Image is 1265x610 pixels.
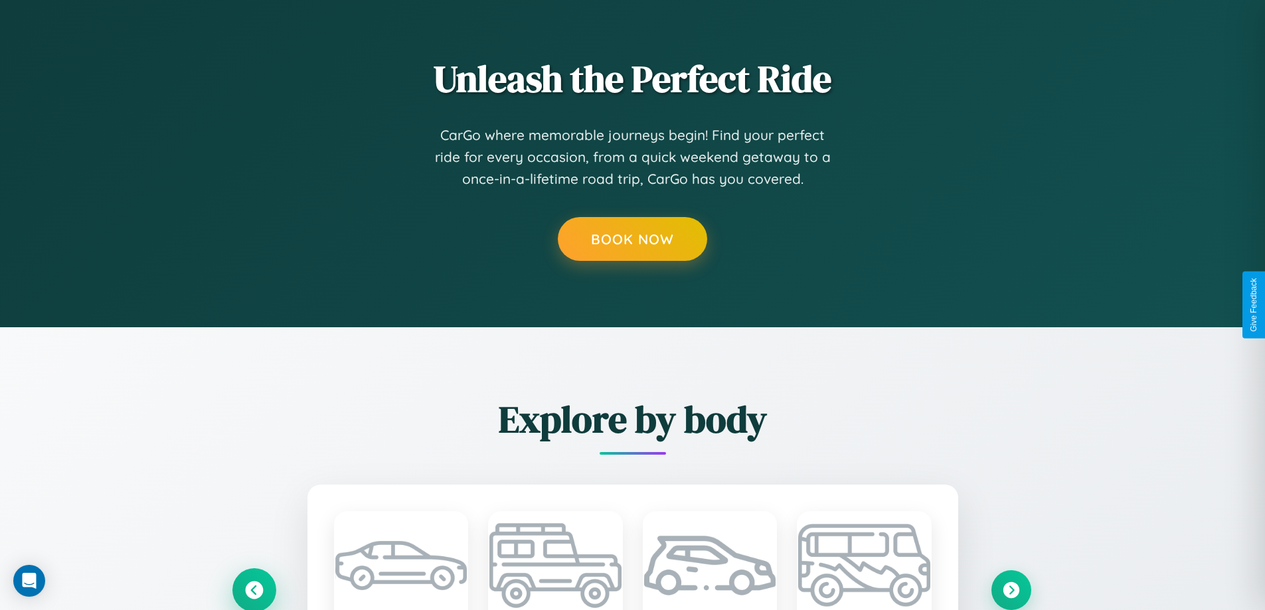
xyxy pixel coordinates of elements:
[434,124,832,191] p: CarGo where memorable journeys begin! Find your perfect ride for every occasion, from a quick wee...
[558,217,707,261] button: Book Now
[234,53,1031,104] h2: Unleash the Perfect Ride
[1249,278,1258,332] div: Give Feedback
[234,394,1031,445] h2: Explore by body
[13,565,45,597] div: Open Intercom Messenger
